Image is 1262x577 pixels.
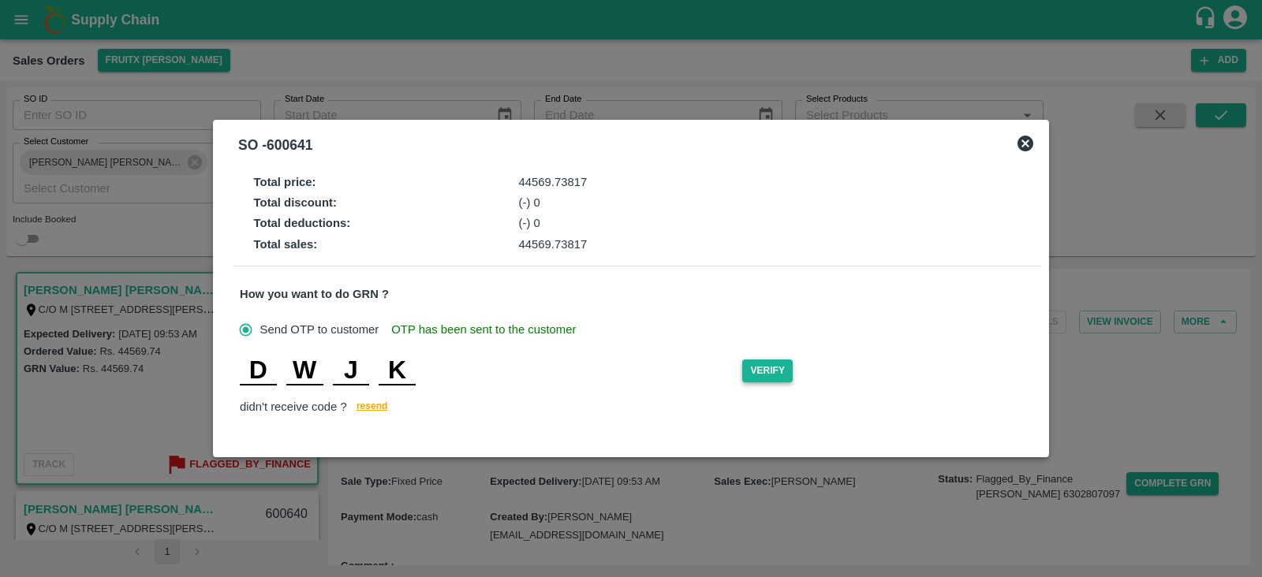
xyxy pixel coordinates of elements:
[391,321,576,338] span: OTP has been sent to the customer
[519,176,588,188] span: 44569.73817
[254,196,337,209] strong: Total discount :
[357,398,388,415] span: resend
[347,398,398,418] button: resend
[519,196,540,209] span: (-) 0
[254,217,351,229] strong: Total deductions :
[519,217,540,229] span: (-) 0
[260,321,379,338] span: Send OTP to customer
[240,288,389,300] strong: How you want to do GRN ?
[238,134,312,156] div: SO - 600641
[240,398,1035,418] div: didn't receive code ?
[254,176,316,188] strong: Total price :
[254,238,318,251] strong: Total sales :
[742,359,793,382] button: Verify
[519,238,588,251] span: 44569.73817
